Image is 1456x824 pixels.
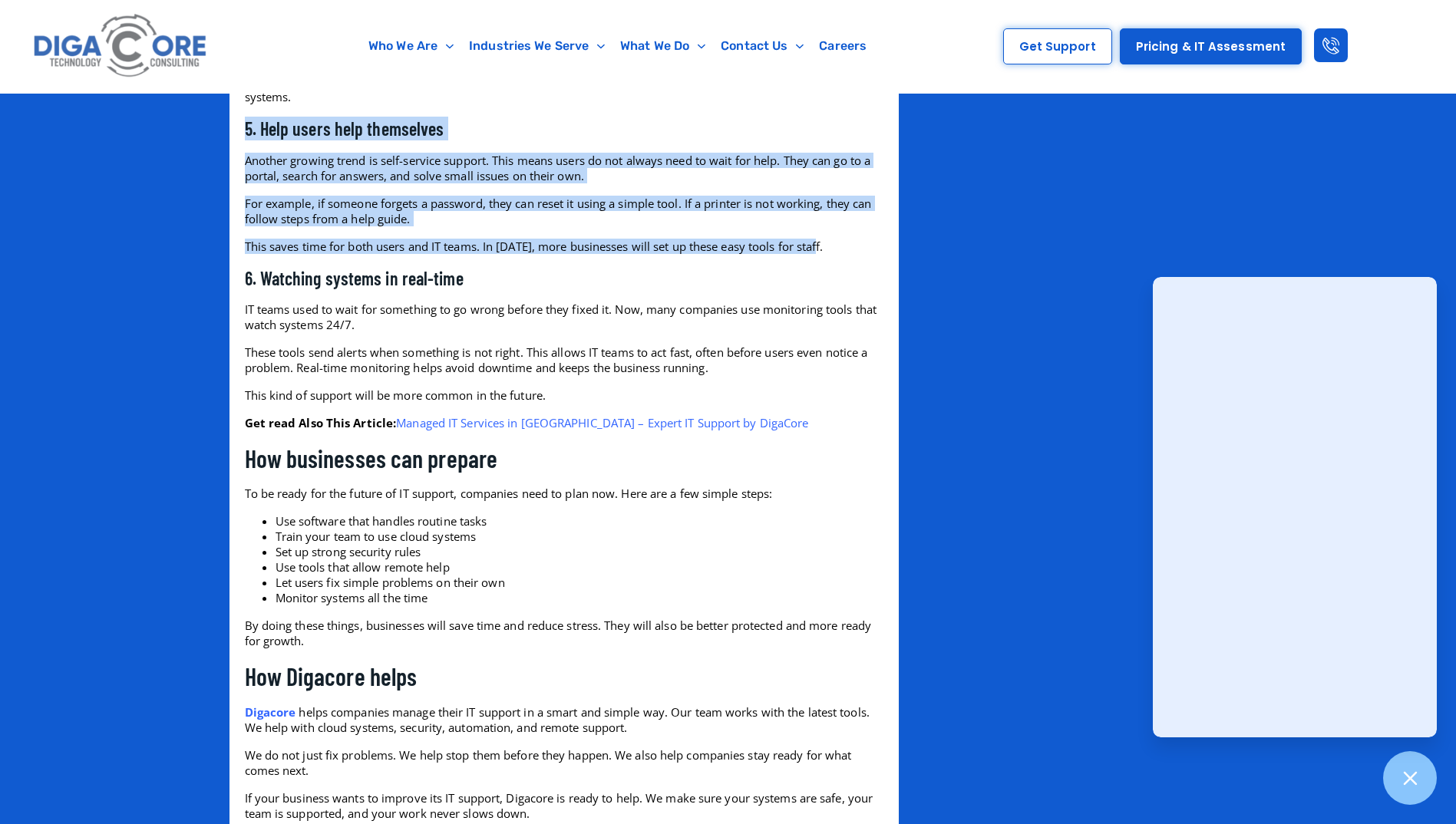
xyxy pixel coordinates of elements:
[276,513,883,529] li: Use software that handles routine tasks
[245,704,296,720] a: Digacore
[245,443,883,475] h2: How businesses can prepare
[1120,28,1302,64] a: Pricing & IT Assessment
[29,8,213,85] img: Digacore logo 1
[276,575,883,590] li: Let users fix simple problems on their own
[245,790,883,821] p: If your business wants to improve its IT support, Digacore is ready to help. We make sure your sy...
[286,28,949,64] nav: Menu
[245,415,397,430] strong: Get read Also This Article:
[1153,277,1437,737] iframe: Chatgenie Messenger
[245,302,883,332] p: IT teams used to wait for something to go wrong before they fixed it. Now, many companies use mon...
[361,28,461,64] a: Who We Are
[245,486,883,501] p: To be ready for the future of IT support, companies need to plan now. Here are a few simple steps:
[276,590,883,605] li: Monitor systems all the time
[461,28,612,64] a: Industries We Serve
[1003,28,1112,64] a: Get Support
[811,28,874,64] a: Careers
[276,529,883,544] li: Train your team to use cloud systems
[713,28,811,64] a: Contact Us
[245,747,883,778] p: We do not just fix problems. We help stop them before they happen. We also help companies stay re...
[245,344,883,375] p: These tools send alerts when something is not right. This allows IT teams to act fast, often befo...
[245,239,883,254] p: This saves time for both users and IT teams. In [DATE], more businesses will set up these easy to...
[396,415,808,430] a: Managed IT Services in [GEOGRAPHIC_DATA] – Expert IT Support by DigaCore
[245,704,883,735] p: helps companies manage their IT support in a smart and simple way. Our team works with the latest...
[1136,41,1286,52] span: Pricing & IT Assessment
[245,266,883,290] h3: 6. Watching systems in real-time
[276,544,883,559] li: Set up strong security rules
[245,117,883,140] h3: 5. Help users help themselves
[612,28,713,64] a: What We Do
[1019,41,1096,52] span: Get Support
[245,661,883,693] h2: How Digacore helps
[245,153,883,183] p: Another growing trend is self-service support. This means users do not always need to wait for he...
[276,559,883,575] li: Use tools that allow remote help
[245,387,883,403] p: This kind of support will be more common in the future.
[245,618,883,648] p: By doing these things, businesses will save time and reduce stress. They will also be better prot...
[245,196,883,226] p: For example, if someone forgets a password, they can reset it using a simple tool. If a printer i...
